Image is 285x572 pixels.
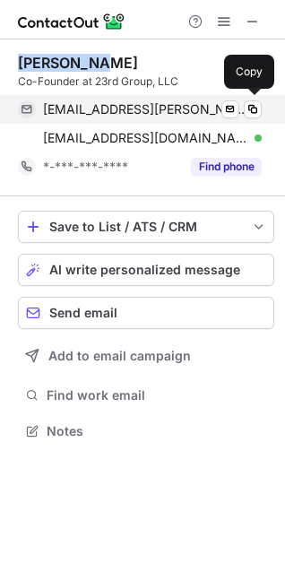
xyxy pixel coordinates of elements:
[48,349,191,363] span: Add to email campaign
[18,297,274,329] button: Send email
[18,11,125,32] img: ContactOut v5.3.10
[49,220,243,234] div: Save to List / ATS / CRM
[47,387,267,403] span: Find work email
[18,254,274,286] button: AI write personalized message
[18,74,274,90] div: Co-Founder at 23rd Group, LLC
[18,383,274,408] button: Find work email
[43,130,248,146] span: [EMAIL_ADDRESS][DOMAIN_NAME]
[49,306,117,320] span: Send email
[49,263,240,277] span: AI write personalized message
[43,101,248,117] span: [EMAIL_ADDRESS][PERSON_NAME][DOMAIN_NAME]
[18,211,274,243] button: save-profile-one-click
[18,340,274,372] button: Add to email campaign
[191,158,262,176] button: Reveal Button
[18,54,138,72] div: [PERSON_NAME]
[47,423,267,439] span: Notes
[18,419,274,444] button: Notes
